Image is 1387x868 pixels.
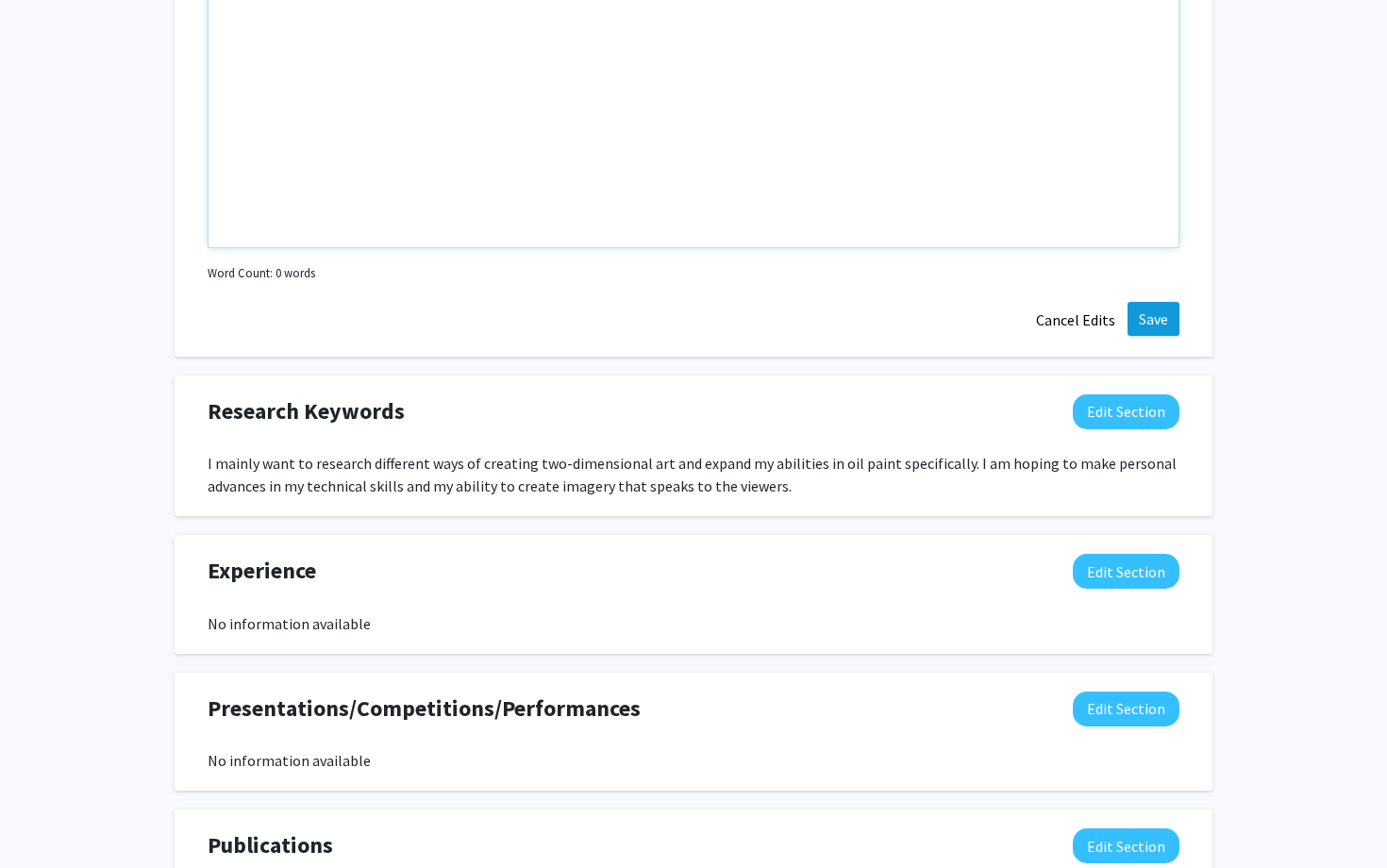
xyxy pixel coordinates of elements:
div: I mainly want to research different ways of creating two-dimensional art and expand my abilities ... [208,452,1179,497]
button: Edit Research Keywords [1073,394,1179,429]
iframe: Chat [14,783,80,854]
button: Edit Experience [1073,554,1179,589]
span: Research Keywords [208,394,405,428]
button: Save [1128,302,1179,336]
span: Experience [208,554,316,588]
span: Publications [208,828,333,862]
small: Word Count: 0 words [208,264,315,282]
button: Cancel Edits [1024,302,1128,338]
div: No information available [208,749,1179,772]
span: Presentations/Competitions/Performances [208,692,641,726]
button: Edit Publications [1073,828,1179,863]
button: Edit Presentations/Competitions/Performances [1073,692,1179,726]
div: No information available [208,612,1179,635]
